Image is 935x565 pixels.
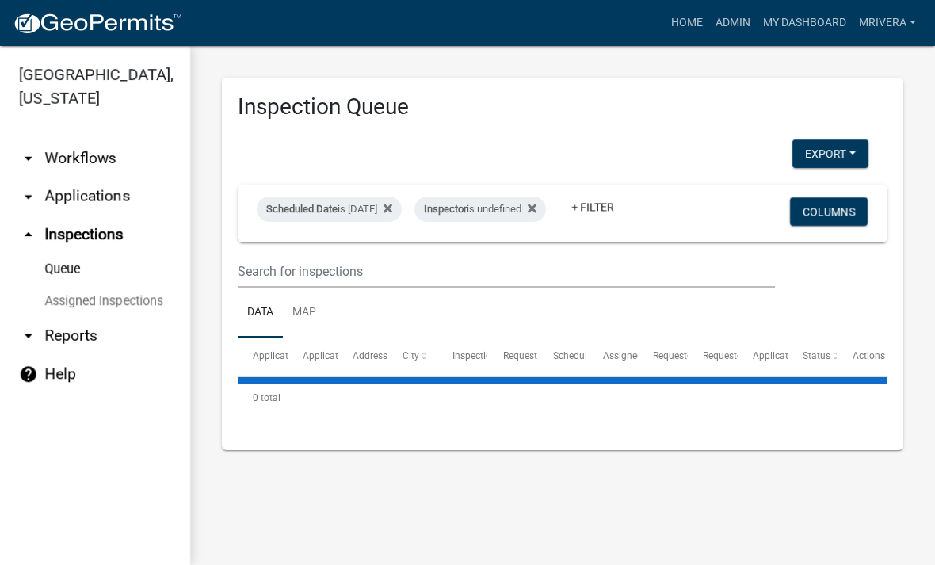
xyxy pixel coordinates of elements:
[238,94,887,120] h3: Inspection Queue
[553,350,621,361] span: Scheduled Time
[19,187,38,206] i: arrow_drop_down
[303,350,375,361] span: Application Type
[537,338,587,376] datatable-header-cell: Scheduled Time
[503,350,570,361] span: Requested Date
[414,197,546,222] div: is undefined
[603,350,685,361] span: Assigned Inspector
[792,139,868,168] button: Export
[266,203,338,215] span: Scheduled Date
[238,255,775,288] input: Search for inspections
[638,338,688,376] datatable-header-cell: Requestor Name
[853,350,885,361] span: Actions
[452,350,520,361] span: Inspection Type
[853,8,922,38] a: mrivera
[238,378,887,418] div: 0 total
[288,338,338,376] datatable-header-cell: Application Type
[653,350,724,361] span: Requestor Name
[803,350,830,361] span: Status
[788,338,838,376] datatable-header-cell: Status
[19,365,38,384] i: help
[738,338,788,376] datatable-header-cell: Application Description
[338,338,387,376] datatable-header-cell: Address
[487,338,537,376] datatable-header-cell: Requested Date
[283,288,326,338] a: Map
[665,8,709,38] a: Home
[387,338,437,376] datatable-header-cell: City
[238,338,288,376] datatable-header-cell: Application
[424,203,467,215] span: Inspector
[709,8,757,38] a: Admin
[437,338,487,376] datatable-header-cell: Inspection Type
[19,225,38,244] i: arrow_drop_up
[353,350,387,361] span: Address
[253,350,302,361] span: Application
[838,338,887,376] datatable-header-cell: Actions
[587,338,637,376] datatable-header-cell: Assigned Inspector
[19,149,38,168] i: arrow_drop_down
[790,197,868,226] button: Columns
[757,8,853,38] a: My Dashboard
[238,288,283,338] a: Data
[257,197,402,222] div: is [DATE]
[688,338,738,376] datatable-header-cell: Requestor Phone
[19,326,38,345] i: arrow_drop_down
[403,350,419,361] span: City
[559,193,627,221] a: + Filter
[703,350,776,361] span: Requestor Phone
[753,350,853,361] span: Application Description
